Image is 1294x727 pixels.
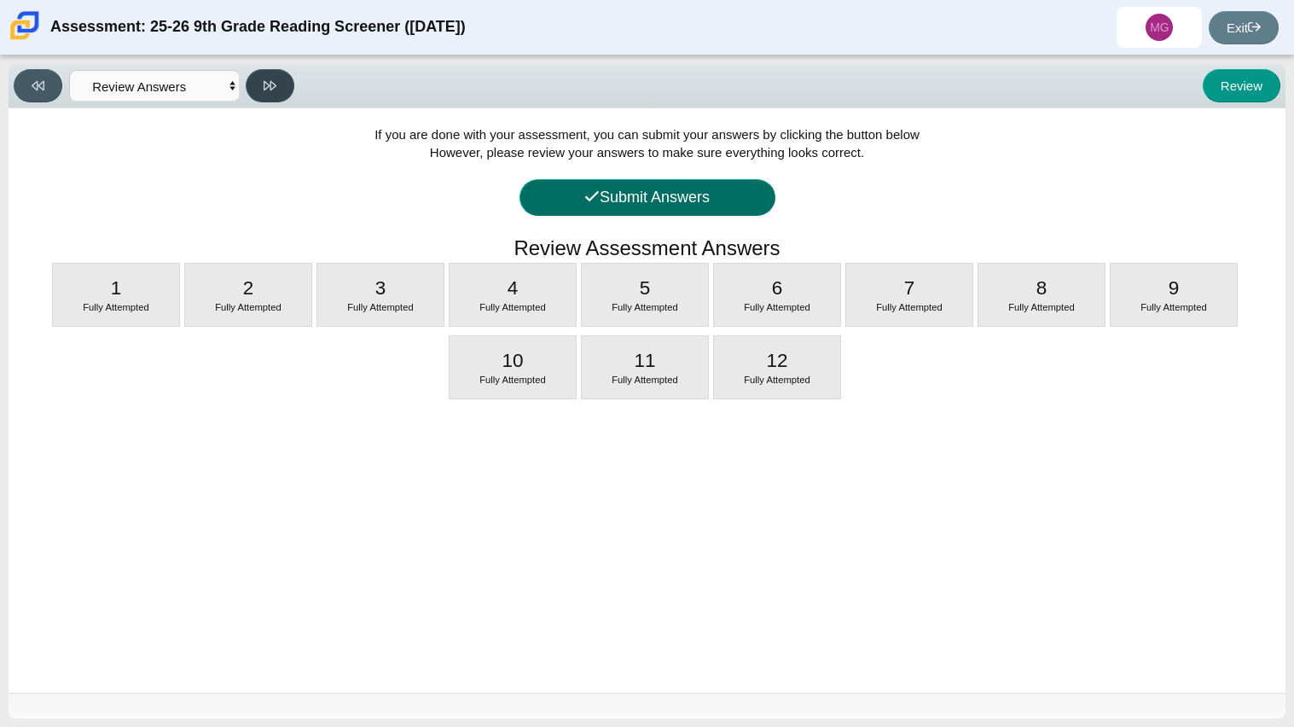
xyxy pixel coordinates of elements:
span: Fully Attempted [612,375,678,385]
span: If you are done with your assessment, you can submit your answers by clicking the button below Ho... [374,127,920,160]
a: Carmen School of Science & Technology [7,32,43,46]
span: 12 [766,350,787,371]
span: 2 [243,277,254,299]
span: 4 [508,277,519,299]
span: Fully Attempted [744,375,810,385]
span: Fully Attempted [347,302,414,312]
span: Fully Attempted [1008,302,1075,312]
button: Review [1203,69,1280,102]
button: Submit Answers [519,179,775,216]
span: 1 [111,277,122,299]
span: 10 [502,350,523,371]
div: Assessment: 25-26 9th Grade Reading Screener ([DATE]) [50,7,466,48]
span: 8 [1036,277,1047,299]
span: Fully Attempted [215,302,281,312]
span: 3 [375,277,386,299]
span: Fully Attempted [479,375,546,385]
span: 5 [640,277,651,299]
span: Fully Attempted [83,302,149,312]
span: Fully Attempted [612,302,678,312]
a: Exit [1209,11,1279,44]
img: Carmen School of Science & Technology [7,8,43,44]
span: Fully Attempted [876,302,943,312]
span: Fully Attempted [1140,302,1207,312]
span: Fully Attempted [744,302,810,312]
span: 7 [904,277,915,299]
span: Fully Attempted [479,302,546,312]
span: 11 [634,350,655,371]
span: 9 [1169,277,1180,299]
span: 6 [772,277,783,299]
span: MG [1150,21,1169,33]
h1: Review Assessment Answers [514,234,780,263]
